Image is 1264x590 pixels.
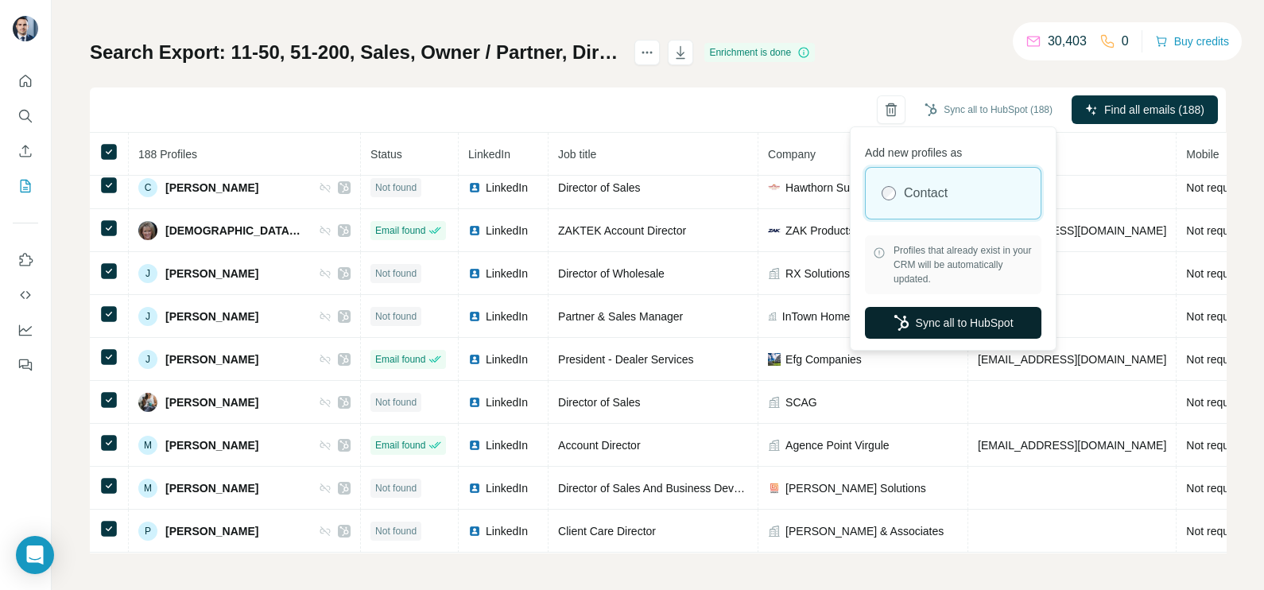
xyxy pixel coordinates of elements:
[785,523,944,539] span: [PERSON_NAME] & Associates
[375,395,417,410] span: Not found
[165,394,258,410] span: [PERSON_NAME]
[486,523,528,539] span: LinkedIn
[486,180,528,196] span: LinkedIn
[165,523,258,539] span: [PERSON_NAME]
[375,266,417,281] span: Not found
[468,353,481,366] img: LinkedIn logo
[785,437,890,453] span: Agence Point Virgule
[138,436,157,455] div: M
[138,479,157,498] div: M
[13,316,38,344] button: Dashboard
[1186,482,1256,495] span: Not requested
[782,309,958,324] span: InTown Home Builders & [PERSON_NAME], Inc.
[468,224,481,237] img: LinkedIn logo
[375,438,425,452] span: Email found
[138,350,157,369] div: J
[468,439,481,452] img: LinkedIn logo
[468,267,481,280] img: LinkedIn logo
[558,439,640,452] span: Account Director
[375,309,417,324] span: Not found
[558,267,665,280] span: Director of Wholesale
[13,137,38,165] button: Enrich CSV
[13,67,38,95] button: Quick start
[165,223,303,239] span: [DEMOGRAPHIC_DATA] Pace
[13,102,38,130] button: Search
[375,180,417,195] span: Not found
[486,266,528,281] span: LinkedIn
[768,148,816,161] span: Company
[13,351,38,379] button: Feedback
[468,525,481,538] img: LinkedIn logo
[1186,396,1256,409] span: Not requested
[768,353,781,366] img: company-logo
[558,310,683,323] span: Partner & Sales Manager
[558,224,686,237] span: ZAKTEK Account Director
[16,536,54,574] div: Open Intercom Messenger
[1186,181,1256,194] span: Not requested
[978,439,1166,452] span: [EMAIL_ADDRESS][DOMAIN_NAME]
[165,309,258,324] span: [PERSON_NAME]
[904,184,948,203] label: Contact
[486,351,528,367] span: LinkedIn
[138,221,157,240] img: Avatar
[1186,267,1256,280] span: Not requested
[165,266,258,281] span: [PERSON_NAME]
[1048,32,1087,51] p: 30,403
[13,172,38,200] button: My lists
[1155,30,1229,52] button: Buy credits
[468,310,481,323] img: LinkedIn logo
[865,307,1041,339] button: Sync all to HubSpot
[785,180,958,196] span: Hawthorn Suites by [PERSON_NAME]
[1186,353,1256,366] span: Not requested
[978,353,1166,366] span: [EMAIL_ADDRESS][DOMAIN_NAME]
[634,40,660,65] button: actions
[486,394,528,410] span: LinkedIn
[13,246,38,274] button: Use Surfe on LinkedIn
[768,224,781,237] img: company-logo
[138,148,197,161] span: 188 Profiles
[1186,148,1219,161] span: Mobile
[1186,525,1256,538] span: Not requested
[785,394,817,410] span: SCAG
[913,98,1064,122] button: Sync all to HubSpot (188)
[558,353,693,366] span: President - Dealer Services
[558,396,640,409] span: Director of Sales
[370,148,402,161] span: Status
[1104,102,1204,118] span: Find all emails (188)
[138,393,157,412] img: Avatar
[768,482,781,495] img: company-logo
[1186,439,1256,452] span: Not requested
[894,243,1033,286] span: Profiles that already exist in your CRM will be automatically updated.
[785,480,926,496] span: [PERSON_NAME] Solutions
[558,148,596,161] span: Job title
[138,178,157,197] div: C
[1186,310,1256,323] span: Not requested
[486,309,528,324] span: LinkedIn
[165,180,258,196] span: [PERSON_NAME]
[165,437,258,453] span: [PERSON_NAME]
[558,482,780,495] span: Director of Sales And Business Development
[768,181,781,194] img: company-logo
[486,437,528,453] span: LinkedIn
[165,351,258,367] span: [PERSON_NAME]
[468,482,481,495] img: LinkedIn logo
[375,352,425,367] span: Email found
[138,522,157,541] div: P
[486,223,528,239] span: LinkedIn
[375,223,425,238] span: Email found
[468,181,481,194] img: LinkedIn logo
[486,480,528,496] span: LinkedIn
[468,396,481,409] img: LinkedIn logo
[90,40,620,65] h1: Search Export: 11-50, 51-200, Sales, Owner / Partner, Director, Vice President, CXO, [GEOGRAPHIC_...
[785,351,862,367] span: Efg Companies
[865,138,1041,161] p: Add new profiles as
[704,43,815,62] div: Enrichment is done
[1072,95,1218,124] button: Find all emails (188)
[978,224,1166,237] span: [EMAIL_ADDRESS][DOMAIN_NAME]
[558,181,640,194] span: Director of Sales
[785,223,854,239] span: ZAK Products
[785,266,850,281] span: RX Solutions
[165,480,258,496] span: [PERSON_NAME]
[1186,224,1256,237] span: Not requested
[13,16,38,41] img: Avatar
